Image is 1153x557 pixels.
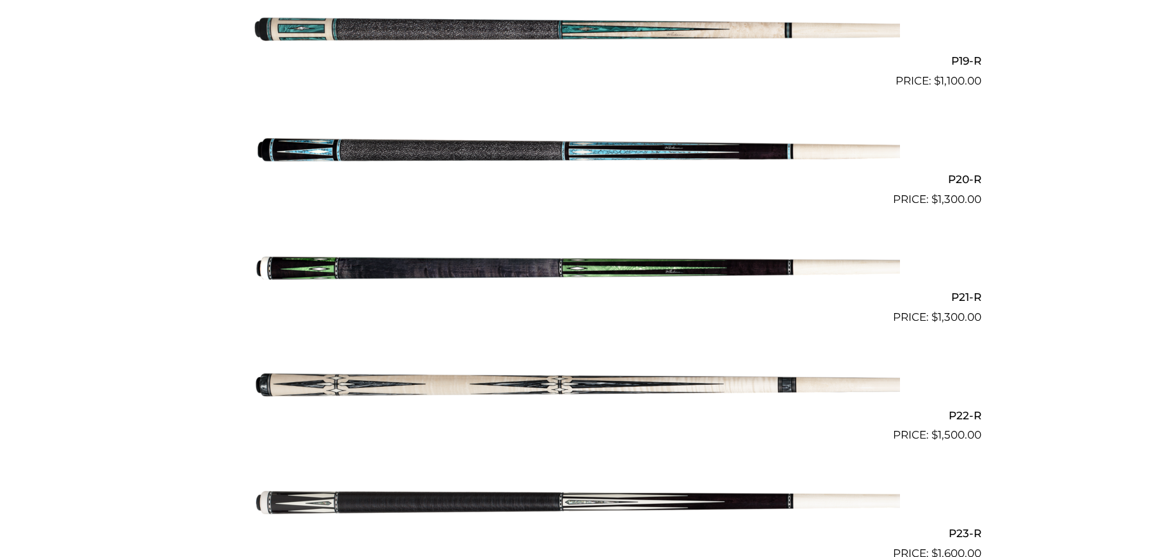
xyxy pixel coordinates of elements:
bdi: 1,100.00 [934,74,981,87]
img: P21-R [253,213,900,321]
a: P20-R $1,300.00 [172,95,981,207]
a: P21-R $1,300.00 [172,213,981,326]
img: P20-R [253,95,900,202]
h2: P23-R [172,521,981,545]
img: P23-R [253,449,900,556]
h2: P21-R [172,286,981,309]
span: $ [931,428,938,441]
span: $ [934,74,940,87]
span: $ [931,193,938,206]
bdi: 1,300.00 [931,193,981,206]
span: $ [931,311,938,323]
h2: P19-R [172,49,981,73]
h2: P20-R [172,167,981,191]
bdi: 1,300.00 [931,311,981,323]
bdi: 1,500.00 [931,428,981,441]
img: P22-R [253,331,900,439]
h2: P22-R [172,403,981,427]
a: P22-R $1,500.00 [172,331,981,444]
